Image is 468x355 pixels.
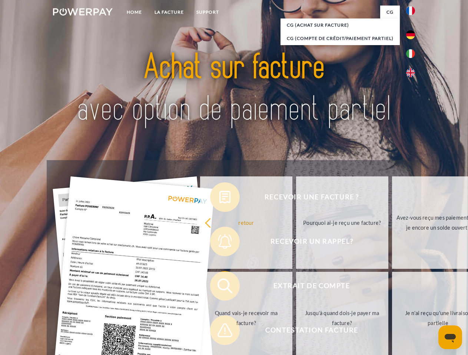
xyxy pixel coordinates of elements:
div: Pourquoi ai-je reçu une facture? [301,217,384,227]
a: CG (achat sur facture) [281,18,400,32]
div: Quand vais-je recevoir ma facture? [205,308,288,328]
a: CG (Compte de crédit/paiement partiel) [281,32,400,45]
img: fr [406,6,415,15]
div: Jusqu'à quand dois-je payer ma facture? [301,308,384,328]
img: logo-powerpay-white.svg [53,8,113,16]
img: it [406,49,415,58]
img: de [406,30,415,39]
a: LA FACTURE [148,6,190,19]
img: en [406,68,415,77]
a: Home [120,6,148,19]
div: retour [205,217,288,227]
a: Support [190,6,225,19]
a: CG [380,6,400,19]
img: title-powerpay_fr.svg [71,35,397,142]
iframe: Bouton de lancement de la fenêtre de messagerie [438,325,462,349]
